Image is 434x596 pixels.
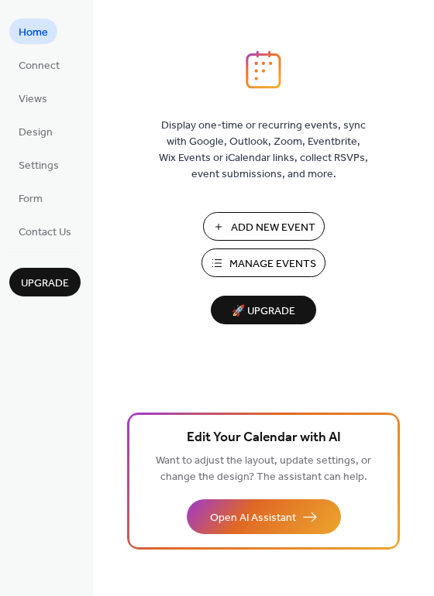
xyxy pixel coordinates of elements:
[201,248,325,277] button: Manage Events
[9,218,81,244] a: Contact Us
[19,224,71,241] span: Contact Us
[19,158,59,174] span: Settings
[9,19,57,44] a: Home
[19,25,48,41] span: Home
[9,185,52,211] a: Form
[19,58,60,74] span: Connect
[187,499,341,534] button: Open AI Assistant
[9,268,81,296] button: Upgrade
[187,427,341,449] span: Edit Your Calendar with AI
[19,91,47,108] span: Views
[246,50,281,89] img: logo_icon.svg
[21,276,69,292] span: Upgrade
[9,118,62,144] a: Design
[231,220,315,236] span: Add New Event
[9,85,57,111] a: Views
[229,256,316,272] span: Manage Events
[220,301,307,322] span: 🚀 Upgrade
[19,125,53,141] span: Design
[9,52,69,77] a: Connect
[9,152,68,177] a: Settings
[156,450,371,488] span: Want to adjust the layout, update settings, or change the design? The assistant can help.
[19,191,43,207] span: Form
[211,296,316,324] button: 🚀 Upgrade
[203,212,325,241] button: Add New Event
[210,510,296,526] span: Open AI Assistant
[159,118,368,183] span: Display one-time or recurring events, sync with Google, Outlook, Zoom, Eventbrite, Wix Events or ...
